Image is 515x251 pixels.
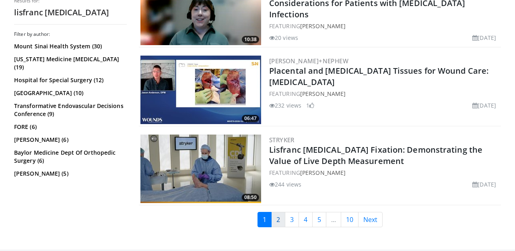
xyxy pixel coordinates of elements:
img: ce5bd40c-37e2-411a-9a96-4ad0602dca66.300x170_q85_crop-smart_upscale.jpg [140,135,261,203]
span: 06:47 [242,115,259,122]
a: [GEOGRAPHIC_DATA] (10) [14,89,125,97]
a: [PERSON_NAME] [300,169,346,176]
a: 4 [299,212,313,227]
li: [DATE] [472,33,496,42]
a: 08:50 [140,135,261,203]
a: 3 [285,212,299,227]
a: 1 [257,212,272,227]
a: [PERSON_NAME] [300,22,346,30]
a: 06:47 [140,56,261,124]
li: 232 views [269,101,301,110]
li: 1 [306,101,314,110]
a: 5 [312,212,326,227]
div: FEATURING [269,22,499,30]
h3: Filter by author: [14,31,127,37]
a: Next [358,212,383,227]
h2: lisfranc [MEDICAL_DATA] [14,7,127,18]
li: 244 views [269,180,301,189]
li: [DATE] [472,101,496,110]
img: bdbf3cbd-6e8b-488a-a336-6c4528b8f1c6.300x170_q85_crop-smart_upscale.jpg [140,56,261,124]
a: Lisfranc [MEDICAL_DATA] Fixation: Demonstrating the Value of Live Depth Measurement [269,144,482,166]
span: 08:50 [242,194,259,201]
a: [PERSON_NAME] (5) [14,170,125,178]
a: Stryker [269,136,295,144]
div: FEATURING [269,168,499,177]
a: 10 [341,212,358,227]
div: FEATURING [269,89,499,98]
li: 20 views [269,33,298,42]
a: Placental and [MEDICAL_DATA] Tissues for Wound Care: [MEDICAL_DATA] [269,65,488,87]
a: FORE (6) [14,123,125,131]
a: Baylor Medicine Dept Of Orthopedic Surgery (6) [14,149,125,165]
span: 10:38 [242,36,259,43]
a: Hospital for Special Surgery (12) [14,76,125,84]
a: [PERSON_NAME] [300,90,346,97]
a: [PERSON_NAME] (6) [14,136,125,144]
a: Transformative Endovascular Decisions Conference (9) [14,102,125,118]
a: [US_STATE] Medicine [MEDICAL_DATA] (19) [14,55,125,71]
a: Mount Sinai Health System (30) [14,42,125,50]
a: 2 [271,212,285,227]
li: [DATE] [472,180,496,189]
a: [PERSON_NAME]+Nephew [269,57,348,65]
nav: Search results pages [139,212,501,227]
